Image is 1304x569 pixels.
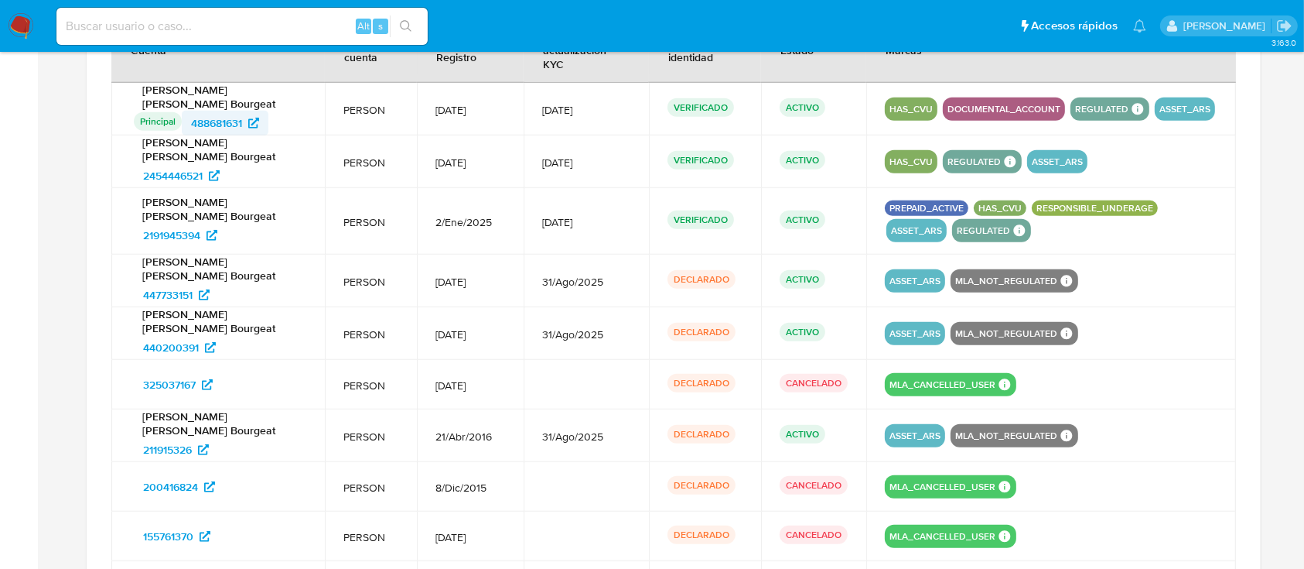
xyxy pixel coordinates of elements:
input: Buscar usuario o caso... [56,16,428,36]
a: Notificaciones [1133,19,1146,33]
span: Accesos rápidos [1031,18,1118,34]
span: s [378,19,383,33]
a: Salir [1276,18,1292,34]
p: ezequiel.castrillon@mercadolibre.com [1183,19,1271,33]
span: 3.163.0 [1272,36,1296,49]
span: Alt [357,19,370,33]
button: search-icon [390,15,422,37]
